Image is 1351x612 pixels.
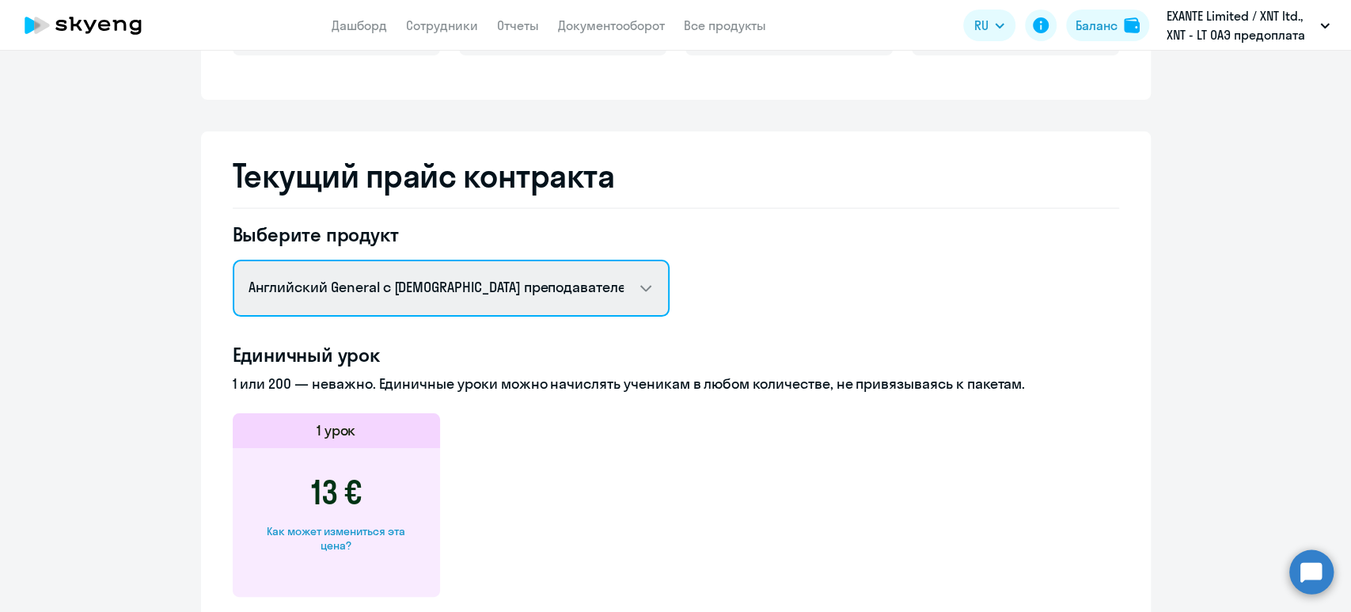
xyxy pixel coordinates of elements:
[317,420,356,441] h5: 1 урок
[974,16,989,35] span: RU
[1066,10,1149,41] button: Балансbalance
[684,17,766,33] a: Все продукты
[558,17,665,33] a: Документооборот
[258,524,415,553] div: Как может измениться эта цена?
[233,222,670,247] h4: Выберите продукт
[963,10,1015,41] button: RU
[332,17,387,33] a: Дашборд
[497,17,539,33] a: Отчеты
[1124,17,1140,33] img: balance
[233,374,1119,394] p: 1 или 200 — неважно. Единичные уроки можно начислять ученикам в любом количестве, не привязываясь...
[233,342,1119,367] h4: Единичный урок
[1076,16,1118,35] div: Баланс
[406,17,478,33] a: Сотрудники
[233,157,1119,195] h2: Текущий прайс контракта
[311,473,361,511] h3: 13 €
[1167,6,1314,44] p: ‎EXANTE Limited / XNT ltd., XNT - LT ОАЭ предоплата
[1159,6,1338,44] button: ‎EXANTE Limited / XNT ltd., XNT - LT ОАЭ предоплата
